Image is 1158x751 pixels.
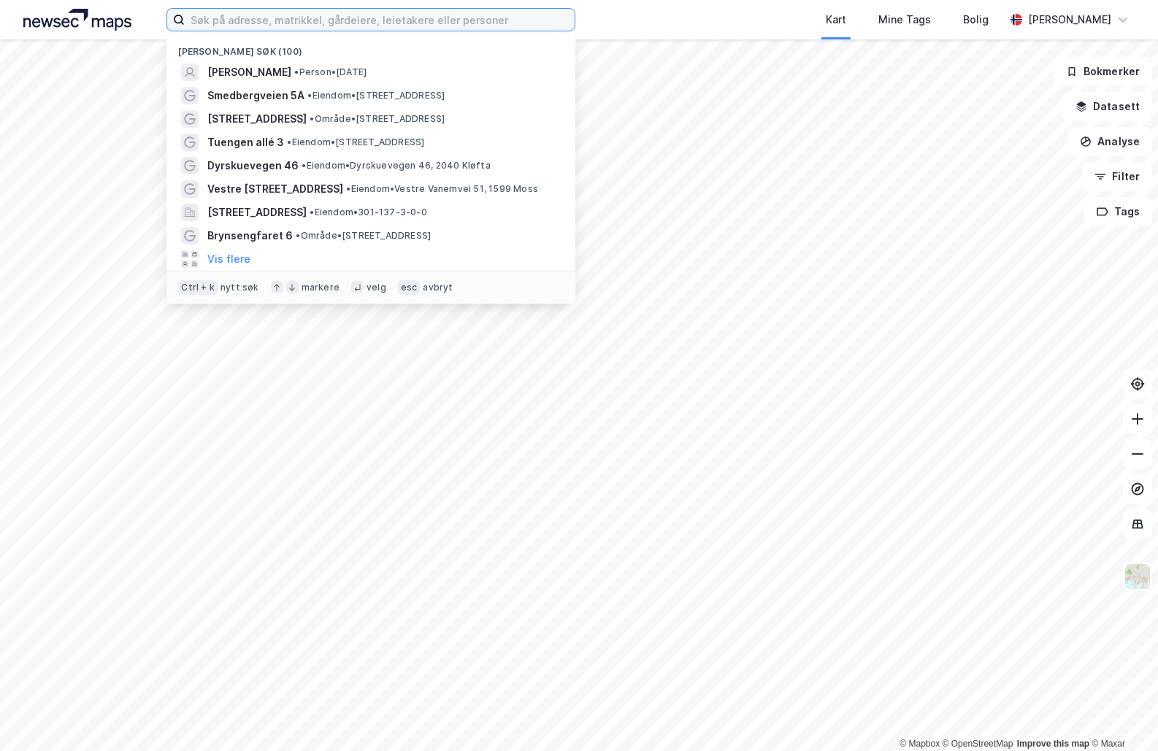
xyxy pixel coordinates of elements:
[221,282,259,293] div: nytt søk
[207,250,250,268] button: Vis flere
[963,11,989,28] div: Bolig
[1028,11,1111,28] div: [PERSON_NAME]
[307,90,312,101] span: •
[346,183,538,195] span: Eiendom • Vestre Vanemvei 51, 1599 Moss
[207,204,307,221] span: [STREET_ADDRESS]
[310,113,314,124] span: •
[178,280,218,295] div: Ctrl + k
[287,136,424,148] span: Eiendom • [STREET_ADDRESS]
[367,282,386,293] div: velg
[296,230,300,241] span: •
[207,227,293,244] span: Brynsengfaret 6
[207,110,307,128] span: [STREET_ADDRESS]
[166,34,575,61] div: [PERSON_NAME] søk (100)
[310,207,314,217] span: •
[296,230,431,242] span: Område • [STREET_ADDRESS]
[207,180,343,198] span: Vestre [STREET_ADDRESS]
[207,87,304,104] span: Smedbergveien 5A
[207,134,284,151] span: Tuengen allé 3
[1085,681,1158,751] iframe: Chat Widget
[287,136,291,147] span: •
[878,11,931,28] div: Mine Tags
[826,11,846,28] div: Kart
[294,66,367,78] span: Person • [DATE]
[423,282,453,293] div: avbryt
[23,9,131,31] img: logo.a4113a55bc3d86da70a041830d287a7e.svg
[398,280,421,295] div: esc
[302,282,340,293] div: markere
[310,207,426,218] span: Eiendom • 301-137-3-0-0
[207,63,291,81] span: [PERSON_NAME]
[185,9,575,31] input: Søk på adresse, matrikkel, gårdeiere, leietakere eller personer
[207,157,299,174] span: Dyrskuevegen 46
[302,160,306,171] span: •
[294,66,299,77] span: •
[307,90,445,101] span: Eiendom • [STREET_ADDRESS]
[346,183,350,194] span: •
[310,113,445,125] span: Område • [STREET_ADDRESS]
[302,160,490,172] span: Eiendom • Dyrskuevegen 46, 2040 Kløfta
